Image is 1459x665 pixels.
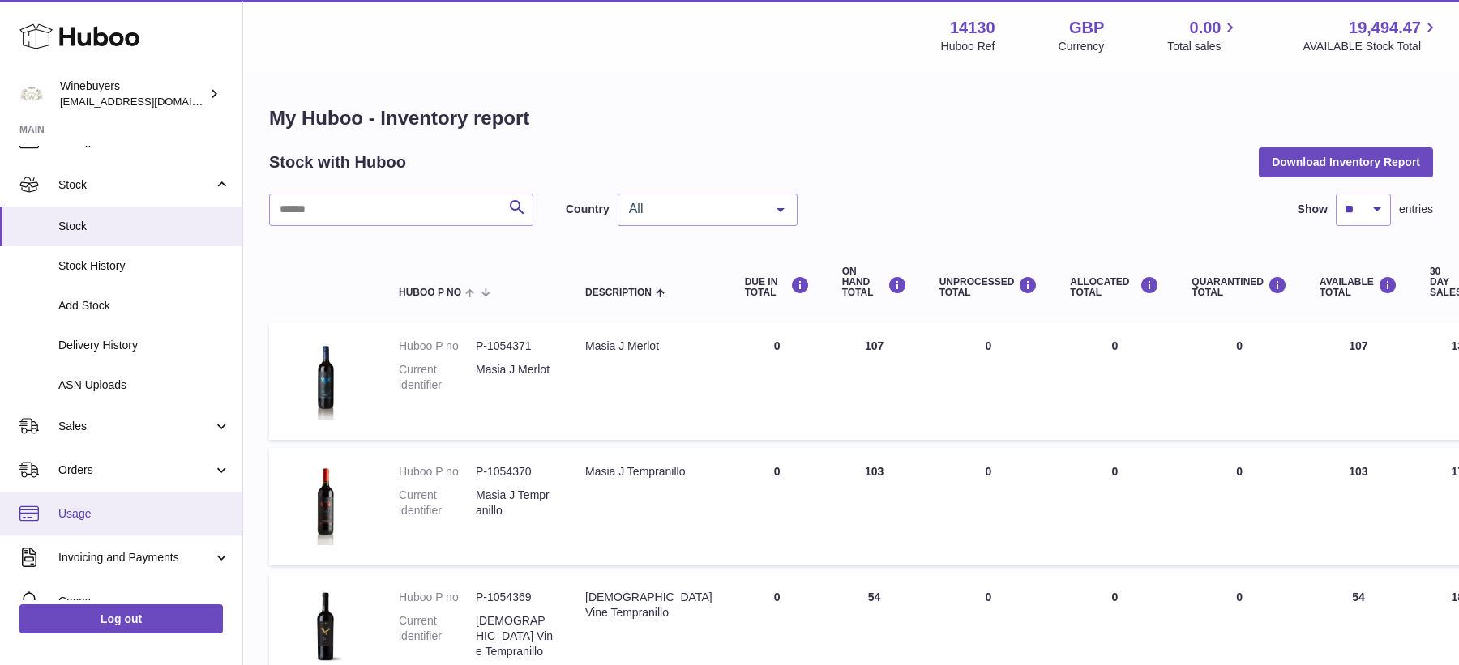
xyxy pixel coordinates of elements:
a: 19,494.47 AVAILABLE Stock Total [1303,17,1440,54]
span: Add Stock [58,298,230,313]
img: ben@winebuyers.com [19,82,44,106]
td: 107 [1303,322,1414,440]
button: Download Inventory Report [1259,147,1433,177]
div: Masia J Merlot [585,339,712,354]
strong: GBP [1069,17,1104,39]
div: Currency [1059,39,1105,54]
span: Stock [58,177,213,193]
dt: Huboo P no [399,590,476,605]
div: ALLOCATED Total [1070,276,1159,298]
label: Show [1298,202,1328,217]
span: 0 [1236,465,1243,478]
span: entries [1399,202,1433,217]
div: [DEMOGRAPHIC_DATA] Vine Tempranillo [585,590,712,620]
div: DUE IN TOTAL [745,276,810,298]
span: 0 [1236,339,1243,352]
h1: My Huboo - Inventory report [269,105,1433,131]
span: Sales [58,419,213,434]
td: 103 [1303,448,1414,565]
div: QUARANTINED Total [1192,276,1287,298]
label: Country [566,202,610,217]
dt: Current identifier [399,488,476,518]
div: UNPROCESSED Total [939,276,1038,298]
td: 0 [729,448,826,565]
td: 0 [1054,448,1175,565]
td: 0 [1054,322,1175,440]
dt: Huboo P no [399,339,476,354]
a: Log out [19,604,223,633]
span: ASN Uploads [58,377,230,393]
dd: P-1054371 [476,339,553,354]
h2: Stock with Huboo [269,151,406,173]
div: Winebuyers [60,79,206,109]
span: 19,494.47 [1349,17,1421,39]
td: 0 [729,322,826,440]
dd: [DEMOGRAPHIC_DATA] Vine Tempranillo [476,613,553,659]
td: 103 [826,448,923,565]
div: Huboo Ref [941,39,995,54]
img: product image [285,464,366,545]
div: Masia J Tempranillo [585,464,712,480]
span: 0.00 [1190,17,1222,39]
span: Huboo P no [399,288,461,298]
td: 0 [923,448,1055,565]
span: Total sales [1167,39,1239,54]
td: 107 [826,322,923,440]
dt: Huboo P no [399,464,476,480]
a: 0.00 Total sales [1167,17,1239,54]
dd: Masia J Merlot [476,362,553,393]
span: 0 [1236,590,1243,603]
img: product image [285,339,366,420]
strong: 14130 [950,17,995,39]
dd: Masia J Tempranillo [476,488,553,518]
div: ON HAND Total [842,266,907,299]
div: AVAILABLE Total [1320,276,1397,298]
span: [EMAIL_ADDRESS][DOMAIN_NAME] [60,95,238,108]
span: Orders [58,463,213,478]
span: Stock [58,219,230,234]
span: Stock History [58,258,230,274]
td: 0 [923,322,1055,440]
span: Cases [58,594,230,609]
dt: Current identifier [399,613,476,659]
dd: P-1054370 [476,464,553,480]
span: Description [585,288,652,298]
dt: Current identifier [399,362,476,393]
dd: P-1054369 [476,590,553,605]
span: AVAILABLE Stock Total [1303,39,1440,54]
span: Usage [58,506,230,522]
span: Invoicing and Payments [58,550,213,565]
span: Delivery History [58,338,230,353]
span: All [625,201,764,217]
